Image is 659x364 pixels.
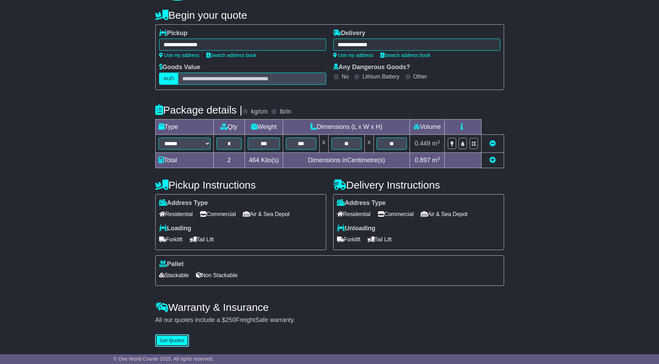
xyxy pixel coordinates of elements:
span: 0.897 [415,157,430,164]
label: Other [413,73,427,80]
a: Add new item [489,157,496,164]
a: Use my address [159,52,199,58]
a: Use my address [333,52,373,58]
sup: 3 [437,156,440,161]
span: Non Stackable [196,270,238,281]
td: 2 [213,153,245,168]
td: Volume [410,119,445,135]
a: Search address book [206,52,256,58]
span: 250 [225,316,236,323]
td: Qty [213,119,245,135]
label: Unloading [337,225,376,232]
label: Delivery [333,30,365,37]
h4: Pickup Instructions [155,179,326,191]
span: Air & Sea Depot [421,209,468,220]
span: Tail Lift [190,234,214,245]
button: Get Quotes [155,334,189,347]
span: Residential [337,209,371,220]
h4: Delivery Instructions [333,179,504,191]
label: AUD [159,73,179,85]
h4: Package details | [155,104,242,116]
a: Remove this item [489,140,496,147]
label: Pickup [159,30,188,37]
sup: 3 [437,139,440,144]
td: Type [155,119,213,135]
span: 464 [249,157,260,164]
span: 0.449 [415,140,430,147]
td: Dimensions in Centimetre(s) [283,153,410,168]
label: kg/cm [251,108,267,116]
span: m [432,140,440,147]
td: x [319,135,328,153]
div: All our quotes include a $ FreightSafe warranty. [155,316,504,324]
label: Address Type [337,199,386,207]
label: No [342,73,349,80]
span: Tail Lift [368,234,392,245]
label: Pallet [159,260,184,268]
span: m [432,157,440,164]
td: Weight [245,119,283,135]
td: x [364,135,373,153]
span: Air & Sea Depot [243,209,290,220]
h4: Warranty & Insurance [155,301,504,313]
label: Goods Value [159,64,200,71]
label: Any Dangerous Goods? [333,64,410,71]
td: Kilo(s) [245,153,283,168]
span: Residential [159,209,193,220]
td: Total [155,153,213,168]
span: Forklift [159,234,183,245]
label: Loading [159,225,191,232]
span: Commercial [378,209,414,220]
h4: Begin your quote [155,9,504,21]
a: Search address book [380,52,430,58]
span: © One World Courier 2025. All rights reserved. [113,356,214,362]
span: Commercial [200,209,236,220]
span: Stackable [159,270,189,281]
label: lb/in [280,108,291,116]
td: Dimensions (L x W x H) [283,119,410,135]
label: Lithium Battery [362,73,399,80]
span: Forklift [337,234,361,245]
label: Address Type [159,199,208,207]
